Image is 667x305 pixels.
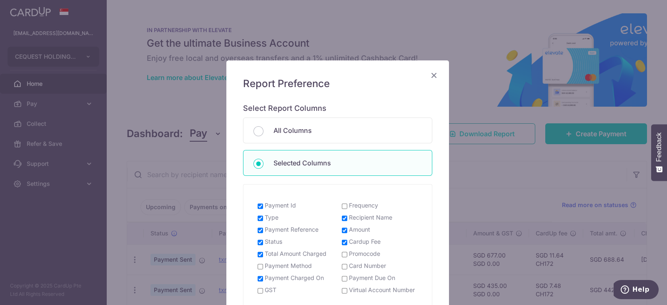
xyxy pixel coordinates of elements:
[243,104,432,113] h6: Select Report Columns
[349,286,415,294] label: Virtual Account Number
[265,225,318,234] label: Payment Reference
[265,262,312,270] label: Payment Method
[265,274,324,282] label: Payment Charged On
[349,201,378,210] label: Frequency
[614,280,659,301] iframe: Opens a widget where you can find more information
[349,274,395,282] label: Payment Due On
[349,225,370,234] label: Amount
[265,213,278,222] label: Type
[349,250,380,258] label: Promocode
[243,77,432,90] h5: Report Preference
[273,158,422,168] p: Selected Columns
[349,237,381,246] label: Cardup Fee
[265,201,296,210] label: Payment Id
[265,250,326,258] label: Total Amount Charged
[429,70,439,80] button: Close
[651,124,667,181] button: Feedback - Show survey
[265,286,276,294] label: GST
[349,262,386,270] label: Card Number
[265,237,282,246] label: Status
[273,125,422,135] p: All Columns
[655,132,663,162] span: Feedback
[349,213,392,222] label: Recipient Name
